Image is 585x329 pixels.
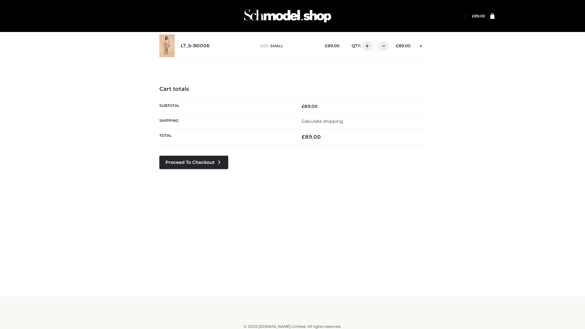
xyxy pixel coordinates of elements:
p: size : [260,43,315,49]
th: Shipping [159,114,292,129]
span: £ [396,43,399,48]
bdi: 89.00 [325,43,339,48]
a: Calculate shipping [302,119,343,124]
bdi: 89.00 [302,134,321,140]
span: SMALL [270,44,283,48]
th: Total [159,129,292,145]
div: QTY: [346,41,386,51]
a: Remove this item [417,41,426,49]
span: £ [472,14,474,18]
bdi: 89.00 [472,14,485,18]
h4: Cart totals [159,86,426,93]
a: LT_b-B0006 [181,43,210,49]
span: £ [302,104,304,109]
img: Schmodel Admin 964 [242,4,333,28]
bdi: 89.00 [302,104,317,109]
th: Subtotal [159,99,292,114]
a: £89.00 [472,14,485,18]
a: Proceed to Checkout [159,156,228,169]
bdi: 89.00 [396,43,410,48]
span: £ [302,134,305,140]
span: £ [325,43,328,48]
